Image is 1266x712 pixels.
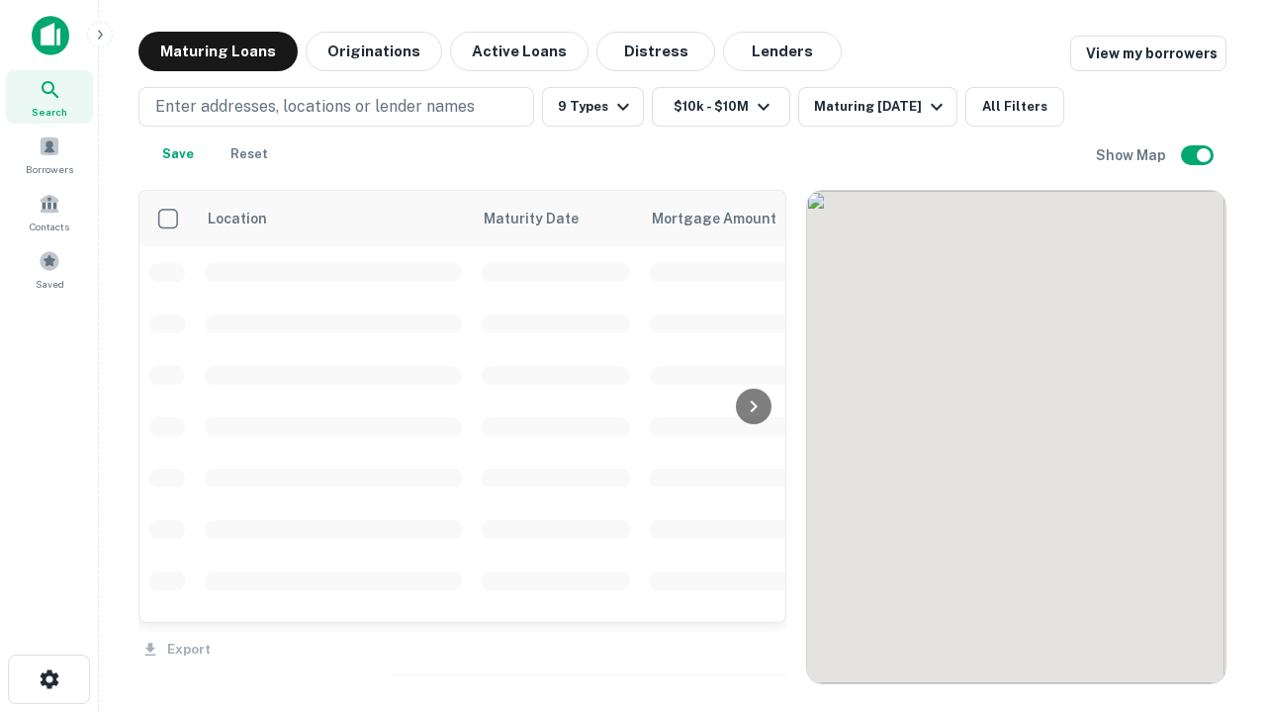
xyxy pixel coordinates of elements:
span: Maturity Date [484,207,604,230]
iframe: Chat Widget [1167,554,1266,649]
span: Saved [36,276,64,292]
span: Mortgage Amount [652,207,802,230]
button: Reset [218,134,281,174]
div: Maturing [DATE] [814,95,949,119]
span: Location [207,207,267,230]
button: Distress [596,32,715,71]
button: All Filters [965,87,1064,127]
a: Borrowers [6,128,93,181]
button: Save your search to get updates of matches that match your search criteria. [146,134,210,174]
th: Mortgage Amount [640,191,858,246]
p: Enter addresses, locations or lender names [155,95,475,119]
button: Maturing Loans [138,32,298,71]
span: Borrowers [26,161,73,177]
div: 0 0 [807,191,1225,683]
img: capitalize-icon.png [32,16,69,55]
span: Search [32,104,67,120]
button: Enter addresses, locations or lender names [138,87,534,127]
button: Maturing [DATE] [798,87,957,127]
th: Location [195,191,472,246]
button: Active Loans [450,32,588,71]
button: $10k - $10M [652,87,790,127]
span: Contacts [30,219,69,234]
h6: Show Map [1096,144,1169,166]
th: Maturity Date [472,191,640,246]
a: Saved [6,242,93,296]
a: Search [6,70,93,124]
button: Originations [306,32,442,71]
a: View my borrowers [1070,36,1226,71]
button: 9 Types [542,87,644,127]
a: Contacts [6,185,93,238]
button: Lenders [723,32,842,71]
